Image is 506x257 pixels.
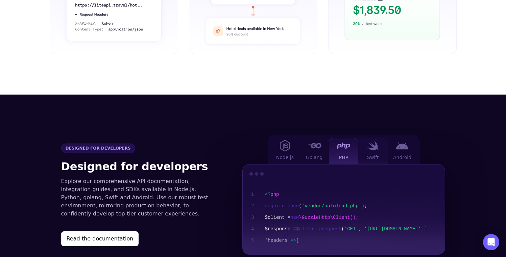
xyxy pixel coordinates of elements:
span: [ [296,238,299,243]
span: Node js [276,154,294,161]
span: 'GET', '[URL][DOMAIN_NAME]', [344,226,424,232]
span: Swift [367,154,379,161]
span: require_once [265,203,299,209]
span: php [270,192,279,197]
span: new [290,215,299,220]
span: ( [299,203,302,209]
span: Android [393,154,411,161]
a: Read the documentation [61,231,215,246]
span: <? [265,192,271,197]
span: \GuzzleHttp\Client(); [299,215,358,220]
span: 'vendor/autoload.php' [302,203,361,209]
span: $client->request [296,226,341,232]
span: 'accept' [280,249,302,255]
span: Golang [306,154,323,161]
span: PHP [339,154,348,161]
span: $response = [265,226,296,232]
span: $client = [265,215,291,220]
span: 'headers' [265,238,291,243]
span: => [290,238,296,243]
span: => [302,249,308,255]
button: Read the documentation [61,231,139,246]
img: Golang [307,143,321,148]
span: [ [424,226,427,232]
span: ( [341,226,344,232]
span: Designed for developers [61,144,135,153]
img: Android [396,142,409,150]
img: Node js [280,140,290,152]
img: PHP [337,143,350,149]
span: 'application/json', [308,249,362,255]
h2: Designed for developers [61,158,215,175]
div: Open Intercom Messenger [483,234,499,250]
span: ); [361,203,367,209]
p: Explore our comprehensive API documentation, integration guides, and SDKs available in Node.js, P... [61,177,215,218]
img: Swift [367,141,379,150]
